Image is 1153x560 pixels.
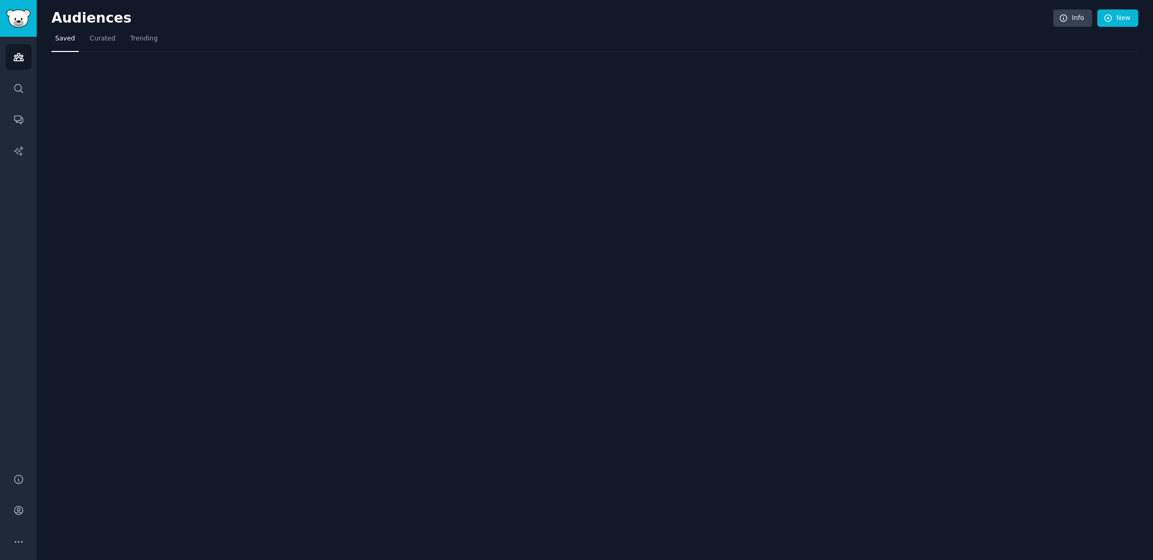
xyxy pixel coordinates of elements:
a: New [1097,9,1138,27]
a: Trending [127,30,161,52]
img: GummySearch logo [6,9,30,28]
a: Saved [51,30,79,52]
span: Trending [130,34,158,44]
a: Info [1053,9,1092,27]
h2: Audiences [51,10,1053,27]
span: Saved [55,34,75,44]
a: Curated [86,30,119,52]
span: Curated [90,34,116,44]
